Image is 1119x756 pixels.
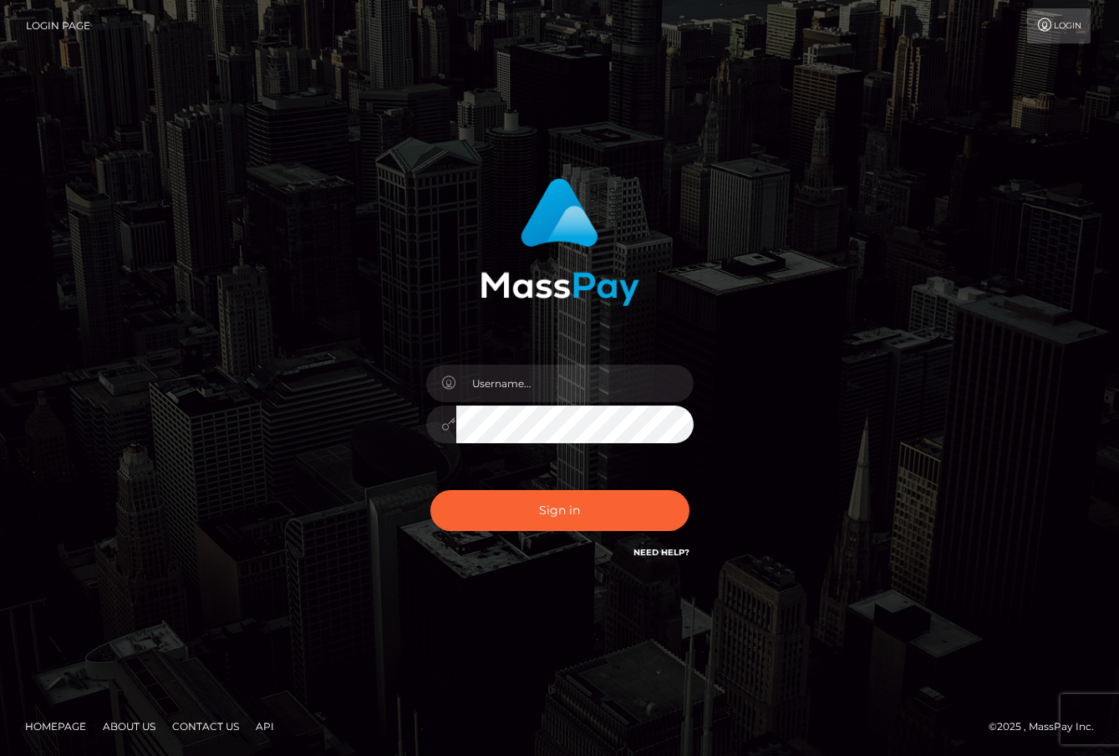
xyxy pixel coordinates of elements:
a: API [249,713,281,739]
a: About Us [96,713,162,739]
div: © 2025 , MassPay Inc. [989,718,1106,736]
a: Login [1027,8,1091,43]
a: Need Help? [633,547,689,558]
img: MassPay Login [481,178,639,306]
a: Login Page [26,8,90,43]
a: Homepage [18,713,93,739]
input: Username... [456,365,694,402]
button: Sign in [430,490,689,531]
a: Contact Us [165,713,246,739]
